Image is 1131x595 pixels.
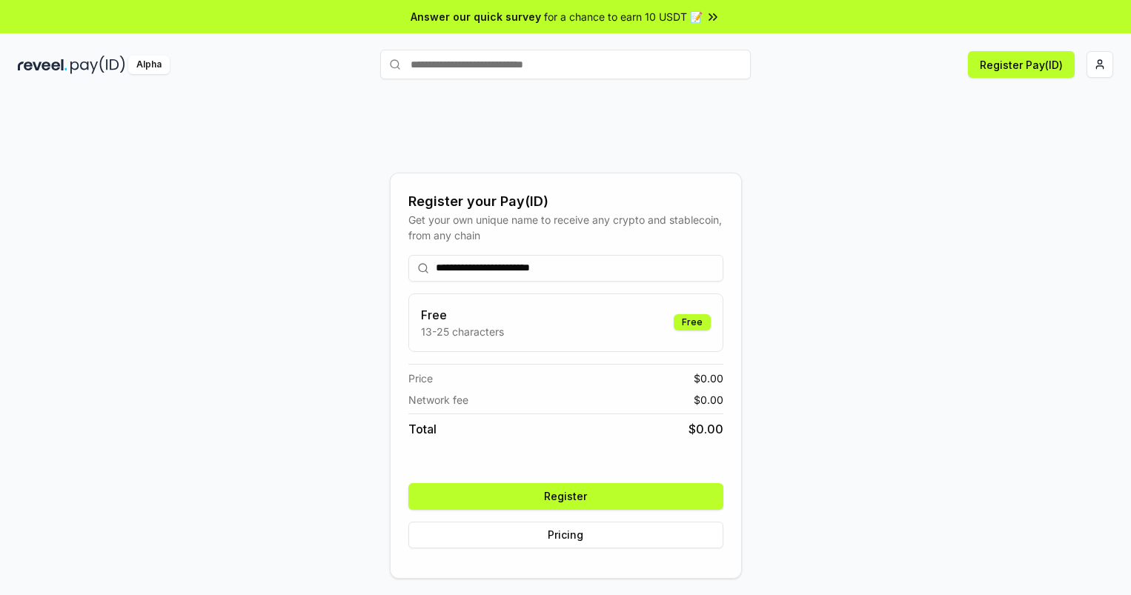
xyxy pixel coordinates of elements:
[408,522,723,548] button: Pricing
[694,370,723,386] span: $ 0.00
[694,392,723,408] span: $ 0.00
[128,56,170,74] div: Alpha
[408,392,468,408] span: Network fee
[411,9,541,24] span: Answer our quick survey
[18,56,67,74] img: reveel_dark
[689,420,723,438] span: $ 0.00
[544,9,703,24] span: for a chance to earn 10 USDT 📝
[408,483,723,510] button: Register
[674,314,711,330] div: Free
[408,420,437,438] span: Total
[421,306,504,324] h3: Free
[421,324,504,339] p: 13-25 characters
[70,56,125,74] img: pay_id
[968,51,1075,78] button: Register Pay(ID)
[408,212,723,243] div: Get your own unique name to receive any crypto and stablecoin, from any chain
[408,370,433,386] span: Price
[408,191,723,212] div: Register your Pay(ID)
